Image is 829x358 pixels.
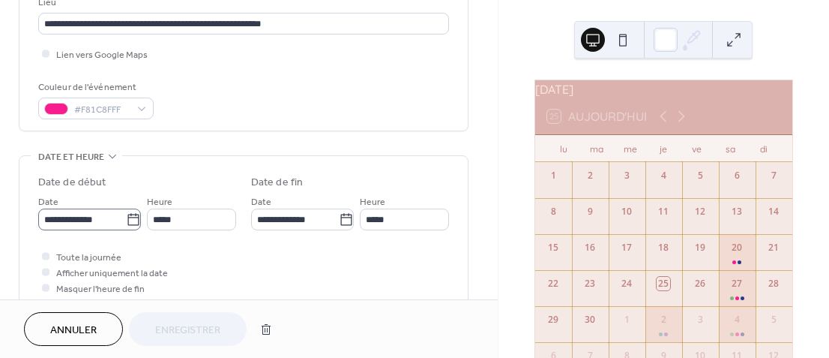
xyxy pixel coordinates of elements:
[730,313,744,326] div: 4
[767,313,780,326] div: 5
[583,169,597,182] div: 2
[657,169,670,182] div: 4
[767,205,780,218] div: 14
[535,80,792,98] div: [DATE]
[747,135,780,162] div: di
[38,80,151,95] div: Couleur de l'événement
[56,250,121,266] span: Toute la journée
[767,241,780,254] div: 21
[546,313,560,326] div: 29
[547,135,580,162] div: lu
[681,135,714,162] div: ve
[767,169,780,182] div: 7
[730,277,744,290] div: 27
[56,281,145,297] span: Masquer l'heure de fin
[693,313,707,326] div: 3
[360,194,385,210] span: Heure
[546,241,560,254] div: 15
[730,241,744,254] div: 20
[657,205,670,218] div: 11
[24,312,123,346] button: Annuler
[583,277,597,290] div: 23
[693,169,707,182] div: 5
[38,175,106,191] div: Date de début
[583,313,597,326] div: 30
[38,194,58,210] span: Date
[546,205,560,218] div: 8
[647,135,680,162] div: je
[657,277,670,290] div: 25
[580,135,613,162] div: ma
[693,241,707,254] div: 19
[767,277,780,290] div: 28
[583,241,597,254] div: 16
[251,194,271,210] span: Date
[693,205,707,218] div: 12
[657,313,670,326] div: 2
[620,169,633,182] div: 3
[56,47,148,63] span: Lien vers Google Maps
[38,149,104,165] span: Date et heure
[620,241,633,254] div: 17
[620,205,633,218] div: 10
[693,277,707,290] div: 26
[714,135,747,162] div: sa
[730,205,744,218] div: 13
[74,102,130,118] span: #F81C8FFF
[730,169,744,182] div: 6
[50,323,97,338] span: Annuler
[620,313,633,326] div: 1
[614,135,647,162] div: me
[546,169,560,182] div: 1
[546,277,560,290] div: 22
[657,241,670,254] div: 18
[56,266,168,281] span: Afficher uniquement la date
[147,194,172,210] span: Heure
[251,175,303,191] div: Date de fin
[583,205,597,218] div: 9
[620,277,633,290] div: 24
